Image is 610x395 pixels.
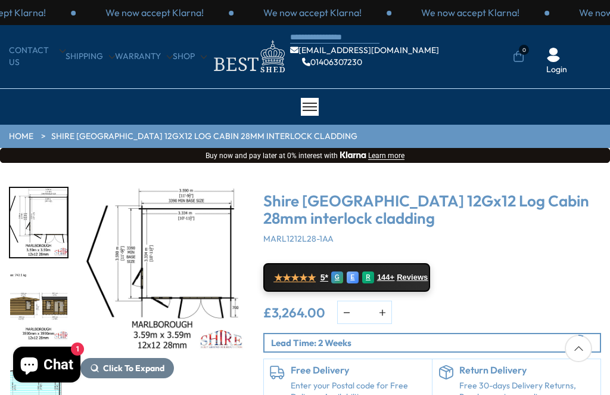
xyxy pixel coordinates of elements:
p: We now accept Klarna! [105,6,204,19]
a: CONTACT US [9,45,66,68]
div: 1 / 3 [234,6,391,19]
span: ★★★★★ [274,272,316,283]
a: HOME [9,131,33,143]
div: R [362,271,374,283]
h3: Shire [GEOGRAPHIC_DATA] 12Gx12 Log Cabin 28mm interlock cladding [263,193,601,227]
a: [EMAIL_ADDRESS][DOMAIN_NAME] [290,46,439,54]
div: E [347,271,359,283]
a: ★★★★★ 5* G E R 144+ Reviews [263,263,430,292]
h6: Return Delivery [459,365,595,376]
span: Click To Expand [103,363,164,374]
button: Click To Expand [80,358,174,378]
span: MARL1212L28-1AA [263,233,334,244]
a: Shop [173,51,207,63]
img: logo [207,37,290,76]
span: 144+ [377,273,394,282]
a: 01406307230 [302,58,362,66]
div: 3 / 3 [76,6,234,19]
h6: Free Delivery [291,365,426,376]
div: G [331,271,343,283]
p: Lead Time: 2 Weeks [271,337,600,349]
a: Warranty [115,51,173,63]
img: Shire Marlborough 12Gx12 Log Cabin 28mm interlock cladding - Best Shed [80,187,245,352]
span: Reviews [397,273,428,282]
a: Shire [GEOGRAPHIC_DATA] 12Gx12 Log Cabin 28mm interlock cladding [51,131,357,143]
img: 12x12MarlboroughOPTFLOORPLANMFT28mmTEMP_5a83137f-d55f-493c-9331-6cd515c54ccf_200x200.jpg [10,188,67,257]
div: 2 / 3 [391,6,549,19]
inbox-online-store-chat: Shopify online store chat [10,347,84,385]
div: 3 / 18 [9,270,69,342]
p: We now accept Klarna! [421,6,519,19]
a: Login [546,64,567,76]
ins: £3,264.00 [263,306,325,319]
div: 2 / 18 [9,187,69,258]
img: 12x12MarlboroughOPTELEVATIONSMMFT28mmTEMP_a041115d-193e-4c00-ba7d-347e4517689d_200x200.jpg [10,271,67,341]
p: We now accept Klarna! [263,6,362,19]
a: 0 [513,51,524,63]
span: 0 [519,45,529,55]
a: Shipping [66,51,115,63]
img: User Icon [546,48,561,62]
